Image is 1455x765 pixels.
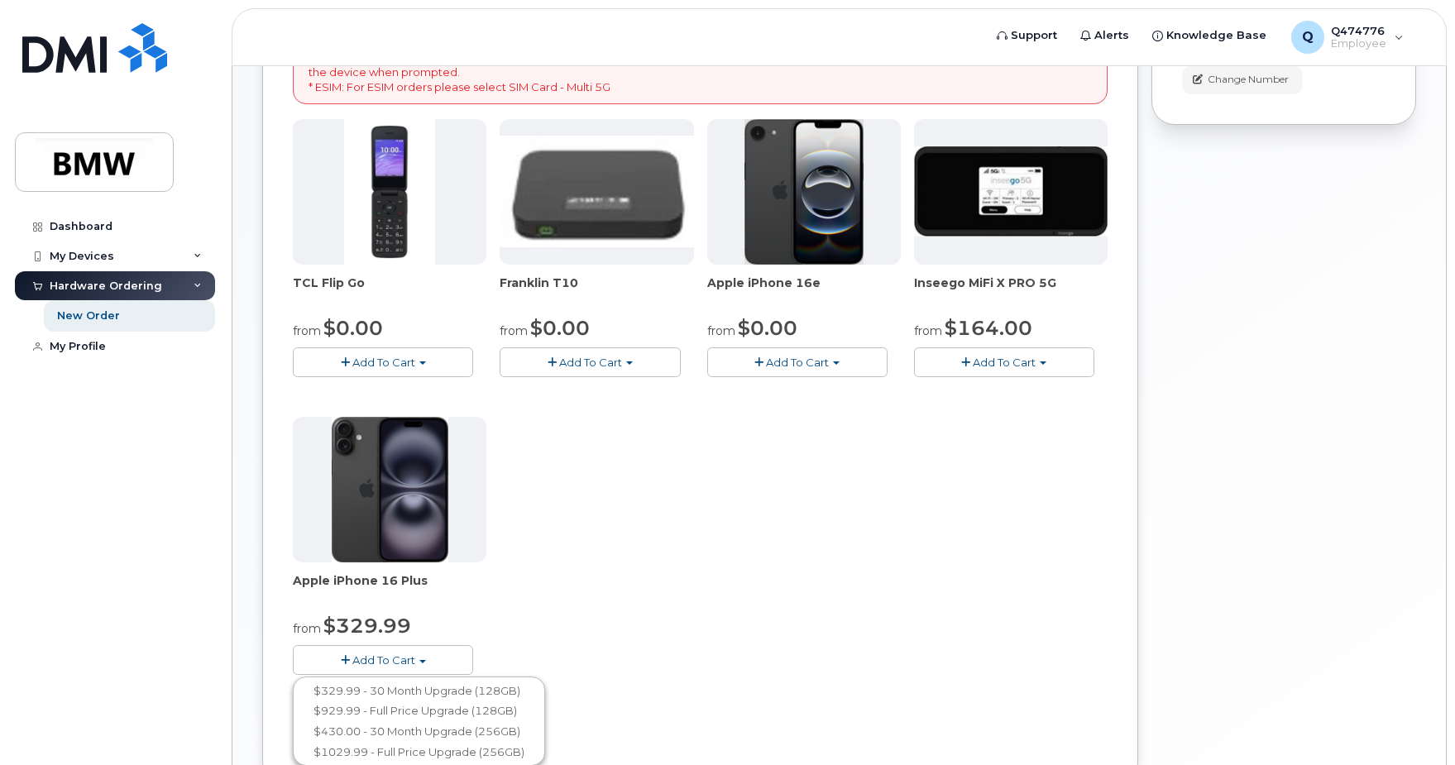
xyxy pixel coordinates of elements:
[323,316,383,340] span: $0.00
[293,572,486,605] div: Apple iPhone 16 Plus
[344,119,435,265] img: TCL_FLIP_MODE.jpg
[293,621,321,636] small: from
[1302,27,1314,47] span: Q
[297,700,541,721] a: $929.99 - Full Price Upgrade (128GB)
[914,275,1108,308] div: Inseego MiFi X PRO 5G
[945,316,1032,340] span: $164.00
[707,347,888,376] button: Add To Cart
[744,119,864,265] img: iphone16e.png
[1094,27,1129,44] span: Alerts
[500,323,528,338] small: from
[914,347,1094,376] button: Add To Cart
[1069,19,1141,52] a: Alerts
[293,275,486,308] div: TCL Flip Go
[530,316,590,340] span: $0.00
[297,721,541,742] a: $430.00 - 30 Month Upgrade (256GB)
[1182,65,1303,94] button: Change Number
[297,681,541,701] a: $329.99 - 30 Month Upgrade (128GB)
[293,323,321,338] small: from
[707,323,735,338] small: from
[1208,72,1289,87] span: Change Number
[500,136,693,248] img: t10.jpg
[973,356,1036,369] span: Add To Cart
[500,275,693,308] div: Franklin T10
[323,614,411,638] span: $329.99
[1331,24,1386,37] span: Q474776
[293,645,473,674] button: Add To Cart
[293,347,473,376] button: Add To Cart
[352,653,415,667] span: Add To Cart
[707,275,901,308] div: Apple iPhone 16e
[1383,693,1443,753] iframe: Messenger Launcher
[914,323,942,338] small: from
[1166,27,1266,44] span: Knowledge Base
[500,347,680,376] button: Add To Cart
[914,146,1108,237] img: cut_small_inseego_5G.jpg
[1280,21,1415,54] div: Q474776
[297,742,541,763] a: $1029.99 - Full Price Upgrade (256GB)
[1141,19,1278,52] a: Knowledge Base
[766,356,829,369] span: Add To Cart
[738,316,797,340] span: $0.00
[332,417,448,562] img: iphone_16_plus.png
[1331,37,1386,50] span: Employee
[559,356,622,369] span: Add To Cart
[985,19,1069,52] a: Support
[352,356,415,369] span: Add To Cart
[1011,27,1057,44] span: Support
